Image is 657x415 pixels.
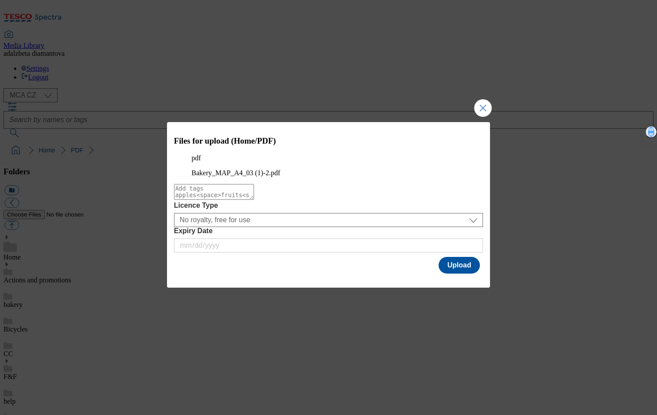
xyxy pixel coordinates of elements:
p: pdf [192,154,466,162]
label: Licence Type [174,202,483,209]
div: Modal [167,122,490,288]
figcaption: Bakery_MAP_A4_03 (1)-2.pdf [192,169,466,177]
button: Close Modal [474,99,492,117]
h3: Files for upload (Home/PDF) [174,136,483,146]
button: Upload [439,257,480,274]
label: Expiry Date [174,227,483,235]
